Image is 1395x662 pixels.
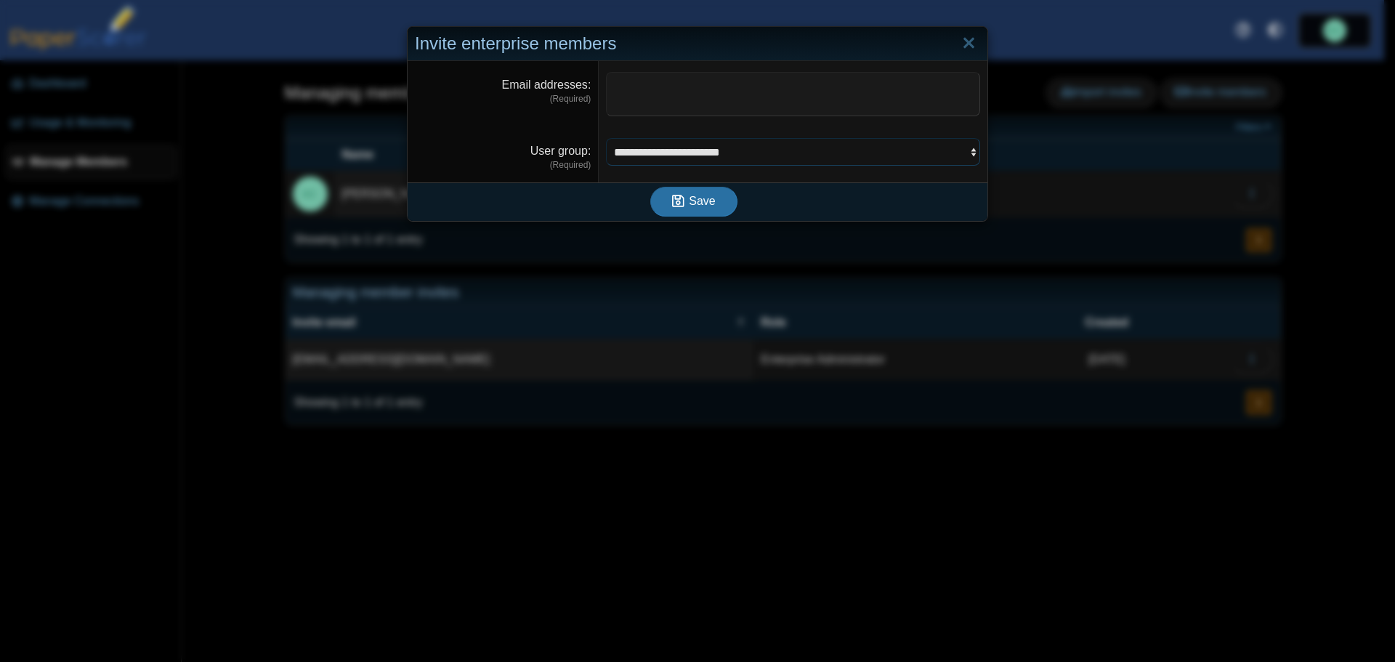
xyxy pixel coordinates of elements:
label: Email addresses [502,78,591,91]
span: Save [689,195,715,207]
label: User group [530,145,591,157]
dfn: (Required) [415,93,591,105]
a: Close [958,31,980,56]
div: Invite enterprise members [408,27,987,61]
dfn: (Required) [415,159,591,171]
button: Save [650,187,737,216]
